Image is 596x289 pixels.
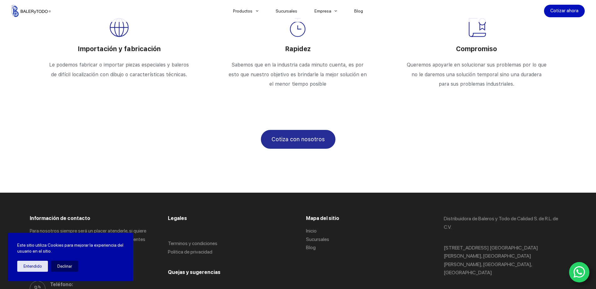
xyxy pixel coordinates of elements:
span: Le podemos fabricar o importar piezas especiales y baleros de difícil localización con dibujo o c... [49,62,190,77]
span: Importación y fabricación [78,45,161,53]
a: Politica de privacidad [168,249,212,255]
span: Compromiso [456,45,497,53]
h3: Mapa del sitio [306,215,428,222]
span: Sabemos que en la industria cada minuto cuenta, es por esto que nuestro objetivo es brindarle la ... [229,62,368,87]
a: Blog [306,244,316,250]
button: Entendido [17,261,48,272]
span: Cotiza con nosotros [272,135,325,144]
span: Legales [168,215,187,221]
p: Distribuidora de Baleros y Todo de Calidad S. de R.L. de C.V. [444,215,566,231]
span: Rapidez [285,45,311,53]
p: Este sitio utiliza Cookies para mejorar la experiencia del usuario en el sitio. [17,242,124,254]
span: Queremos apoyarle en solucionar sus problemas por lo que no le daremos una solución temporal sino... [407,62,548,87]
button: Declinar [51,261,78,272]
a: Terminos y condiciones [168,240,217,246]
p: [STREET_ADDRESS] [GEOGRAPHIC_DATA][PERSON_NAME], [GEOGRAPHIC_DATA][PERSON_NAME], [GEOGRAPHIC_DATA... [444,244,566,277]
a: Cotizar ahora [544,5,585,17]
a: Inicio [306,228,317,234]
img: Balerytodo [12,5,51,17]
h3: Información de contacto [30,215,152,222]
span: Quejas y sugerencias [168,269,220,275]
a: Sucursales [306,236,329,242]
a: WhatsApp [569,262,590,283]
p: Para nosotros siempre será un placer atenderle, si quiere contactarnos podrá realizarlo a través ... [30,227,152,252]
a: Cotiza con nosotros [261,130,335,149]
